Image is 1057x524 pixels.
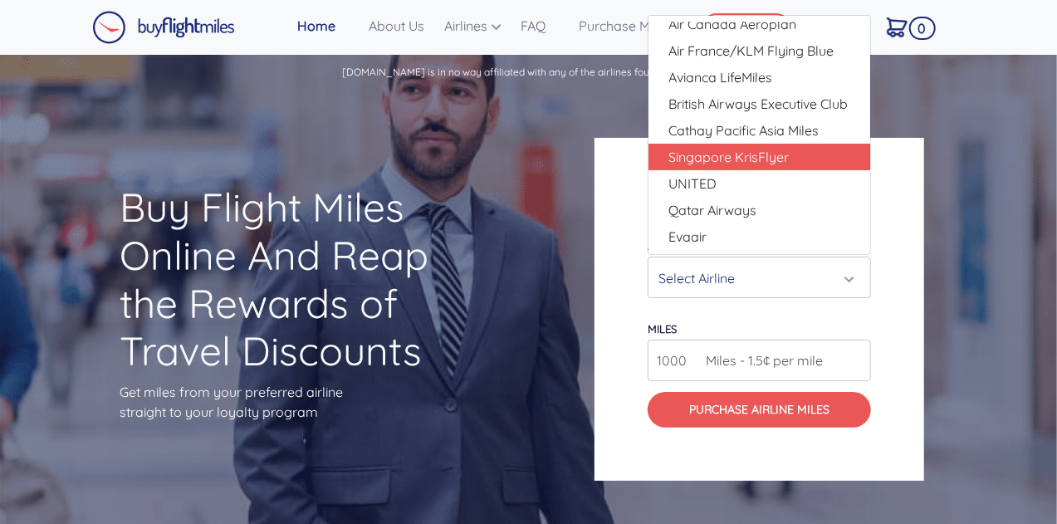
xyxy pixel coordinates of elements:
[668,174,717,193] span: UNITED
[291,9,362,42] a: Home
[697,350,823,370] span: Miles - 1.5¢ per mile
[92,11,235,44] img: Buy Flight Miles Logo
[668,94,848,114] span: British Airways Executive Club
[648,392,871,428] button: Purchase Airline Miles
[572,9,678,42] a: Purchase Miles
[702,13,790,42] button: CONTACT US
[120,382,462,422] p: Get miles from your preferred airline straight to your loyalty program
[668,200,756,220] span: Qatar Airways
[668,120,819,140] span: Cathay Pacific Asia Miles
[658,262,850,294] div: Select Airline
[880,9,931,44] a: 0
[648,322,677,335] label: miles
[648,257,871,298] button: Select Airline
[438,9,514,42] a: Airlines
[514,9,572,42] a: FAQ
[668,147,789,167] span: Singapore KrisFlyer
[668,67,772,87] span: Avianca LifeMiles
[120,184,462,375] h1: Buy Flight Miles Online And Reap the Rewards of Travel Discounts
[668,41,834,61] span: Air France/KLM Flying Blue
[362,9,438,42] a: About Us
[668,227,707,247] span: Evaair
[887,17,908,37] img: Cart
[909,17,936,40] span: 0
[92,7,235,48] a: Buy Flight Miles Logo
[668,14,796,34] span: Air Canada Aeroplan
